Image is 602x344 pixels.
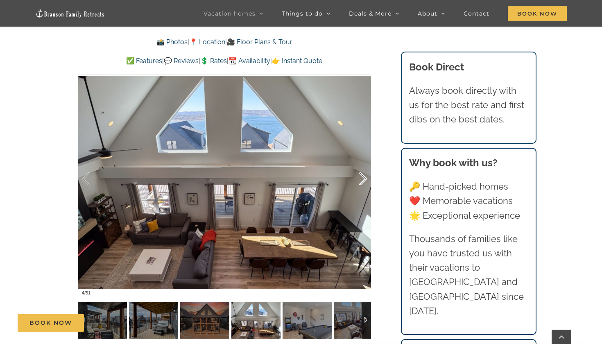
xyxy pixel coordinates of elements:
[18,314,84,332] a: Book Now
[409,156,529,170] h3: Why book with us?
[409,84,529,127] p: Always book directly with us for the best rate and first dibs on the best dates.
[508,6,567,21] span: Book Now
[126,57,162,65] a: ✅ Features
[227,38,292,46] a: 🎥 Floor Plans & Tour
[78,302,127,339] img: Pineapple-Pointe-Christmas-at-Table-Rock-Lake-Branson-Missouri-1416-scaled.jpg-nggid043121-ngg0dy...
[29,319,72,326] span: Book Now
[334,302,383,339] img: Pineapple-Pointe-at-Table-Rock-Lake-3012-scaled.jpg-nggid043101-ngg0dyn-120x90-00f0w010c011r110f1...
[409,61,464,73] b: Book Direct
[200,57,227,65] a: 💲 Rates
[78,56,371,66] p: | | | |
[189,38,225,46] a: 📍 Location
[229,57,270,65] a: 📆 Availability
[129,302,178,339] img: Pineapple-Pointe-Christmas-at-Table-Rock-Lake-Branson-Missouri-1421-scaled.jpg-nggid043123-ngg0dy...
[409,179,529,223] p: 🔑 Hand-picked homes ❤️ Memorable vacations 🌟 Exceptional experience
[282,11,323,16] span: Things to do
[409,232,529,318] p: Thousands of families like you have trusted us with their vacations to [GEOGRAPHIC_DATA] and [GEO...
[283,302,332,339] img: Pineapple-Pointe-at-Table-Rock-Lake-3043-scaled.jpg-nggid043115-ngg0dyn-120x90-00f0w010c011r110f1...
[349,11,392,16] span: Deals & More
[204,11,256,16] span: Vacation homes
[180,302,229,339] img: Pineapple-Pointe-Rocky-Shores-summer-2023-1121-Edit-scaled.jpg-nggid041463-ngg0dyn-120x90-00f0w01...
[418,11,437,16] span: About
[272,57,322,65] a: 👉 Instant Quote
[231,302,281,339] img: Pineapple-Pointe-at-Table-Rock-Lake-3011-scaled.jpg-nggid043100-ngg0dyn-120x90-00f0w010c011r110f1...
[464,11,489,16] span: Contact
[35,9,105,18] img: Branson Family Retreats Logo
[78,37,371,48] p: | |
[164,57,199,65] a: 💬 Reviews
[156,38,188,46] a: 📸 Photos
